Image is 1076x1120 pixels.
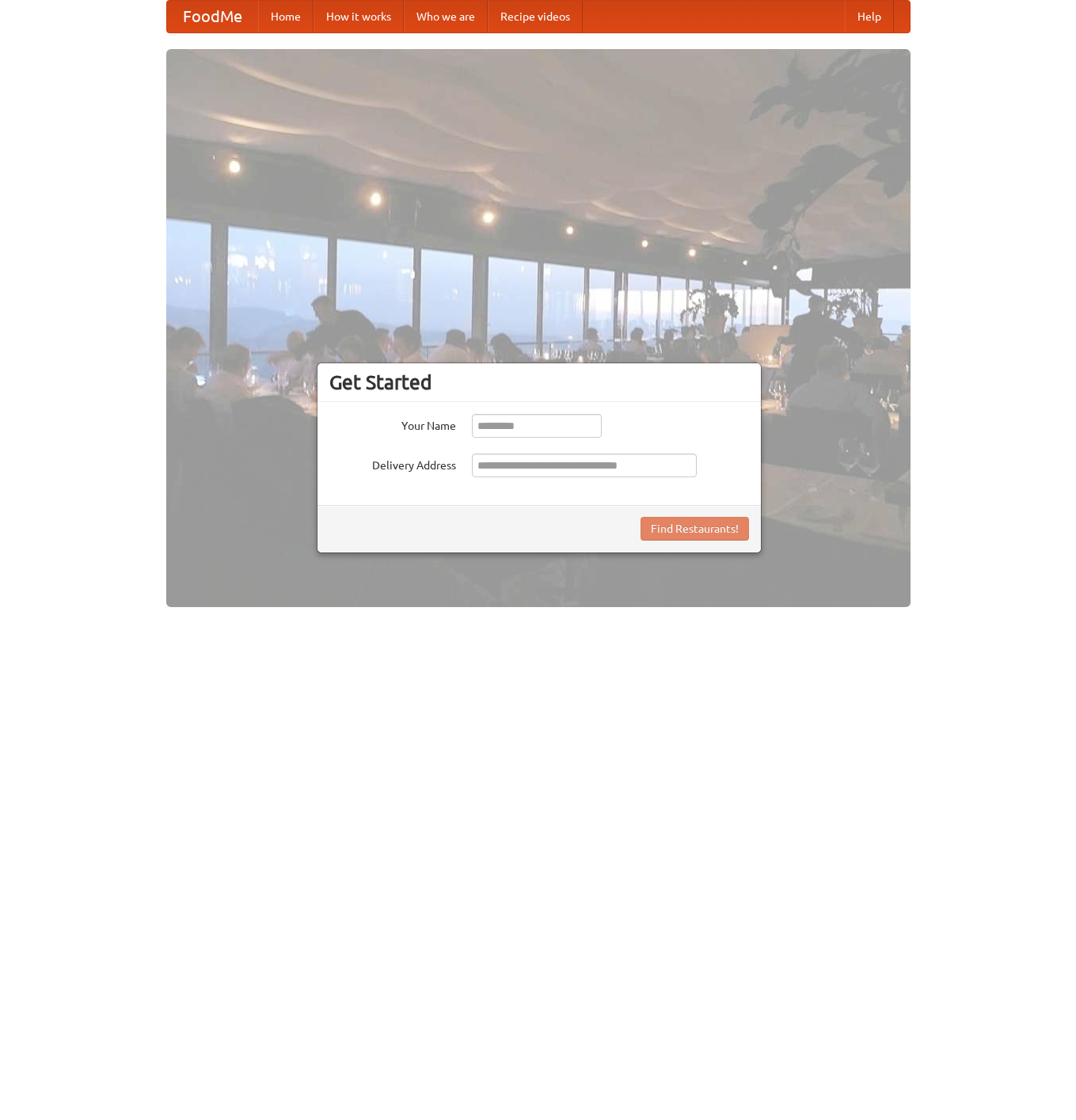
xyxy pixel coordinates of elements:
[404,1,488,32] a: Who we are
[845,1,894,32] a: Help
[314,1,404,32] a: How it works
[329,454,456,473] label: Delivery Address
[329,370,749,394] h3: Get Started
[641,517,749,541] button: Find Restaurants!
[488,1,583,32] a: Recipe videos
[329,414,456,434] label: Your Name
[258,1,314,32] a: Home
[167,1,258,32] a: FoodMe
